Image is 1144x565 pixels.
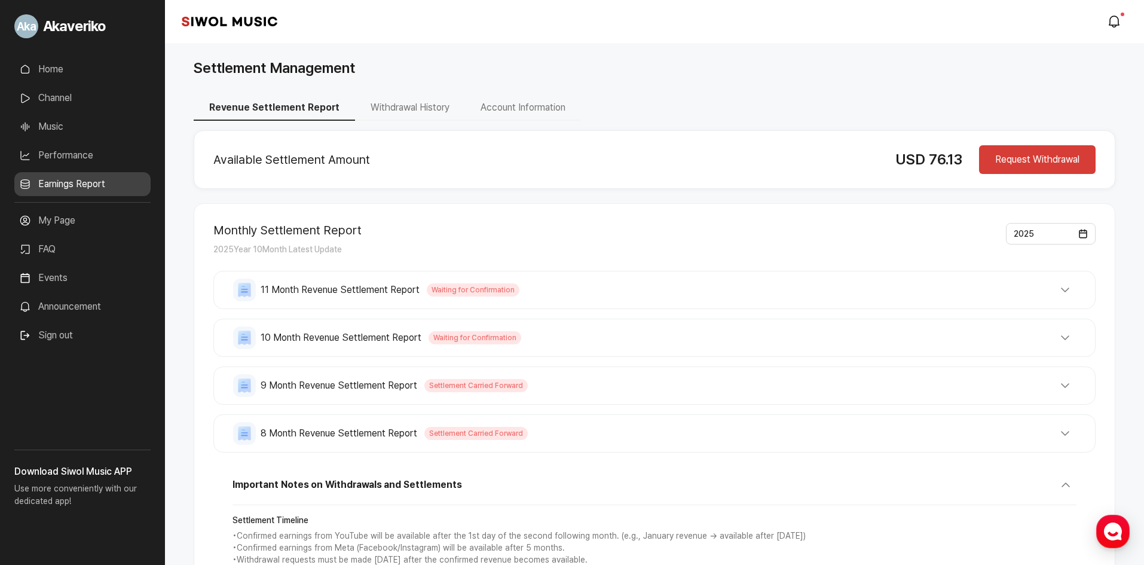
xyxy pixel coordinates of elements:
span: Messages [99,398,134,407]
h2: Available Settlement Amount [213,152,876,167]
button: Request Withdrawal [979,145,1096,174]
span: 2025 Year 10 Month Latest Update [213,245,342,254]
span: Settlement Carried Forward [424,379,528,392]
strong: Settlement Timeline [233,515,1076,527]
a: Account Information [465,102,581,113]
p: Use more conveniently with our dedicated app! [14,479,151,517]
h3: Download Siwol Music APP [14,465,151,479]
button: Sign out [14,323,78,347]
button: 2025 [1006,223,1096,245]
a: Events [14,266,151,290]
a: FAQ [14,237,151,261]
button: Withdrawal History [355,96,465,121]
a: Channel [14,86,151,110]
h1: Settlement Management [194,57,355,79]
span: 10 Month Revenue Settlement Report [261,331,421,345]
span: Settlement Carried Forward [424,427,528,440]
span: 11 Month Revenue Settlement Report [261,283,420,297]
button: 10 Month Revenue Settlement Report Waiting for Confirmation [233,326,1076,349]
span: 8 Month Revenue Settlement Report [261,426,417,441]
span: Waiting for Confirmation [429,331,521,344]
a: Settings [154,379,230,409]
button: 11 Month Revenue Settlement Report Waiting for Confirmation [233,279,1076,301]
a: Announcement [14,295,151,319]
span: Important Notes on Withdrawals and Settlements [233,478,461,492]
a: Earnings Report [14,172,151,196]
a: modal.notifications [1103,10,1127,33]
span: 2025 [1014,229,1034,239]
a: Music [14,115,151,139]
button: Revenue Settlement Report [194,96,355,121]
span: Waiting for Confirmation [427,283,519,297]
button: 8 Month Revenue Settlement Report Settlement Carried Forward [233,422,1076,445]
span: USD 76.13 [895,151,962,168]
p: • Confirmed earnings from Meta (Facebook/Instagram) will be available after 5 months. [233,542,1076,554]
button: Account Information [465,96,581,121]
a: My Page [14,209,151,233]
a: Home [4,379,79,409]
a: Performance [14,143,151,167]
span: Settings [177,397,206,407]
a: Go to My Profile [14,10,151,43]
button: Important Notes on Withdrawals and Settlements [233,474,1076,505]
a: Messages [79,379,154,409]
p: • Confirmed earnings from YouTube will be available after the 1st day of the second following mon... [233,530,1076,542]
a: Revenue Settlement Report [194,102,355,113]
button: 9 Month Revenue Settlement Report Settlement Carried Forward [233,374,1076,397]
a: Home [14,57,151,81]
span: Home [30,397,51,407]
span: Akaveriko [43,16,106,37]
span: 9 Month Revenue Settlement Report [261,378,417,393]
a: Withdrawal History [355,102,465,113]
h2: Monthly Settlement Report [213,223,362,237]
